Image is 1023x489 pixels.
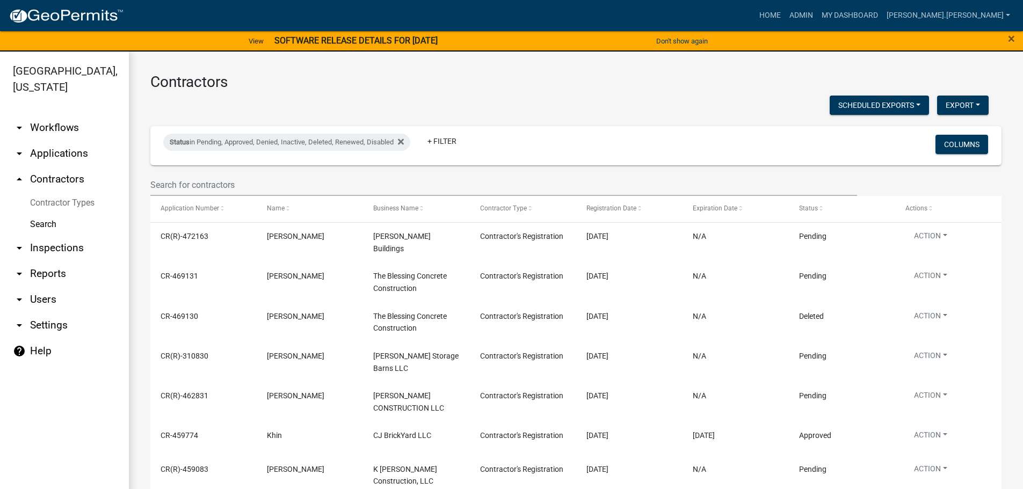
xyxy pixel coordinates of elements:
[576,196,683,222] datatable-header-cell: Registration Date
[163,134,410,151] div: in Pending, Approved, Denied, Inactive, Deleted, Renewed, Disabled
[785,5,817,26] a: Admin
[799,352,826,360] span: Pending
[693,232,706,240] span: N/A
[586,272,608,280] span: 08/26/2025
[905,270,956,286] button: Action
[373,272,447,293] span: The Blessing Concrete Construction
[799,431,831,440] span: Approved
[799,391,826,400] span: Pending
[13,242,26,254] i: arrow_drop_down
[373,431,431,440] span: CJ BrickYard LLC
[267,232,324,240] span: Sean Cain
[586,232,608,240] span: 09/02/2025
[373,312,447,333] span: The Blessing Concrete Construction
[905,350,956,366] button: Action
[150,196,257,222] datatable-header-cell: Application Number
[799,205,818,212] span: Status
[267,352,324,360] span: Marvin Raber
[693,272,706,280] span: N/A
[267,205,285,212] span: Name
[267,431,282,440] span: Khin
[799,272,826,280] span: Pending
[830,96,929,115] button: Scheduled Exports
[274,35,438,46] strong: SOFTWARE RELEASE DETAILS FOR [DATE]
[799,465,826,473] span: Pending
[935,135,988,154] button: Columns
[13,267,26,280] i: arrow_drop_down
[244,32,268,50] a: View
[693,431,715,440] span: 06/28/2026
[693,205,737,212] span: Expiration Date
[905,429,956,445] button: Action
[693,391,706,400] span: N/A
[693,352,706,360] span: N/A
[905,463,956,479] button: Action
[799,312,824,320] span: Deleted
[693,312,706,320] span: N/A
[1008,32,1015,45] button: Close
[13,121,26,134] i: arrow_drop_down
[373,205,418,212] span: Business Name
[150,73,1002,91] h3: Contractors
[755,5,785,26] a: Home
[693,465,706,473] span: N/A
[480,352,563,360] span: Contractor's Registration
[13,173,26,186] i: arrow_drop_up
[161,352,208,360] span: CR(R)-310830
[161,205,219,212] span: Application Number
[882,5,1014,26] a: [PERSON_NAME].[PERSON_NAME]
[480,431,563,440] span: Contractor's Registration
[161,272,198,280] span: CR-469131
[267,391,324,400] span: Lucas
[799,232,826,240] span: Pending
[905,390,956,405] button: Action
[480,272,563,280] span: Contractor's Registration
[373,391,444,412] span: CONNER CONSTRUCTION LLC
[161,431,198,440] span: CR-459774
[789,196,895,222] datatable-header-cell: Status
[586,352,608,360] span: 08/14/2025
[480,205,527,212] span: Contractor Type
[480,465,563,473] span: Contractor's Registration
[170,138,190,146] span: Status
[586,312,608,320] span: 08/26/2025
[586,391,608,400] span: 08/12/2025
[267,465,324,473] span: Tiffany Carpenter
[652,32,712,50] button: Don't show again
[373,465,437,486] span: K Graber Construction, LLC
[480,312,563,320] span: Contractor's Registration
[161,232,208,240] span: CR(R)-472163
[257,196,363,222] datatable-header-cell: Name
[373,352,459,373] span: Raber Storage Barns LLC
[150,174,857,196] input: Search for contractors
[905,230,956,246] button: Action
[161,391,208,400] span: CR(R)-462831
[13,147,26,160] i: arrow_drop_down
[817,5,882,26] a: My Dashboard
[683,196,789,222] datatable-header-cell: Expiration Date
[363,196,469,222] datatable-header-cell: Business Name
[905,310,956,326] button: Action
[161,312,198,320] span: CR-469130
[586,205,636,212] span: Registration Date
[586,431,608,440] span: 08/06/2025
[267,312,324,320] span: julisa corado
[480,391,563,400] span: Contractor's Registration
[586,465,608,473] span: 08/04/2025
[267,272,324,280] span: julisa corado
[13,319,26,332] i: arrow_drop_down
[419,132,465,151] a: + Filter
[895,196,1002,222] datatable-header-cell: Actions
[469,196,576,222] datatable-header-cell: Contractor Type
[13,293,26,306] i: arrow_drop_down
[13,345,26,357] i: help
[905,205,927,212] span: Actions
[1008,31,1015,46] span: ×
[937,96,989,115] button: Export
[373,232,431,253] span: Morton Buildings
[480,232,563,240] span: Contractor's Registration
[161,465,208,473] span: CR(R)-459083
